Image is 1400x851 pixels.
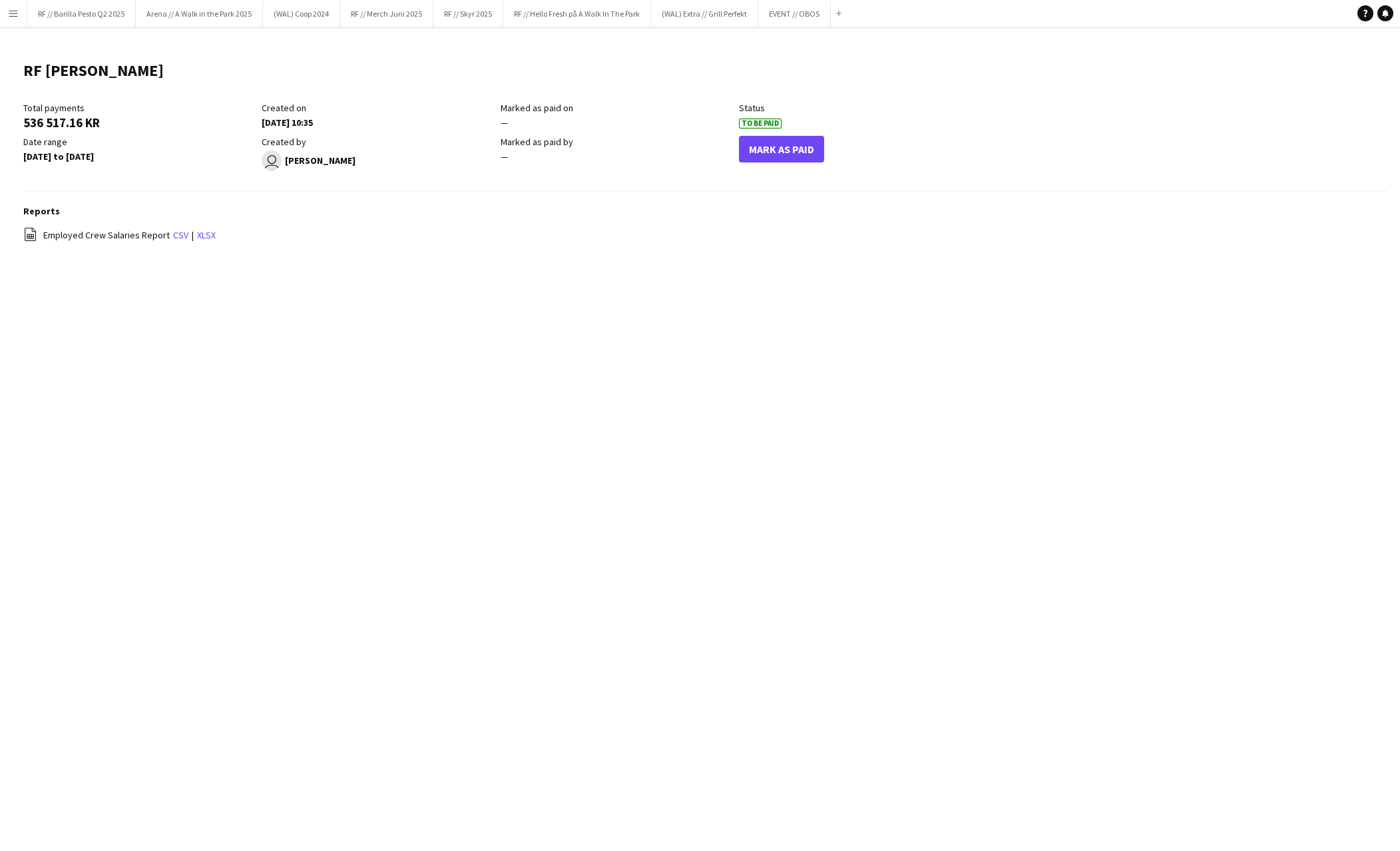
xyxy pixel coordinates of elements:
[23,150,255,162] div: [DATE] to [DATE]
[433,1,503,27] button: RF // Skyr 2025
[651,1,758,27] button: (WAL) Extra // Grill Perfekt
[262,150,493,170] div: [PERSON_NAME]
[501,136,732,148] div: Marked as paid by
[340,1,433,27] button: RF // Merch Juni 2025
[503,1,651,27] button: RF // Hello Fresh på A Walk In The Park
[739,119,782,129] span: To Be Paid
[23,136,255,148] div: Date range
[739,102,971,114] div: Status
[23,227,1387,244] div: |
[43,229,170,241] span: Employed Crew Salaries Report
[27,1,136,27] button: RF // Barilla Pesto Q2 2025
[23,205,1387,217] h3: Reports
[501,117,508,129] span: —
[23,61,164,81] h1: RF [PERSON_NAME]
[501,102,732,114] div: Marked as paid on
[23,117,255,129] div: 536 517.16 KR
[739,136,824,162] button: Mark As Paid
[23,102,255,114] div: Total payments
[136,1,263,27] button: Arena // A Walk in the Park 2025
[262,117,493,129] div: [DATE] 10:35
[197,229,216,241] a: xlsx
[501,150,508,162] span: —
[263,1,340,27] button: (WAL) Coop 2024
[262,136,493,148] div: Created by
[173,229,188,241] a: csv
[758,1,831,27] button: EVENT // OBOS
[262,102,493,114] div: Created on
